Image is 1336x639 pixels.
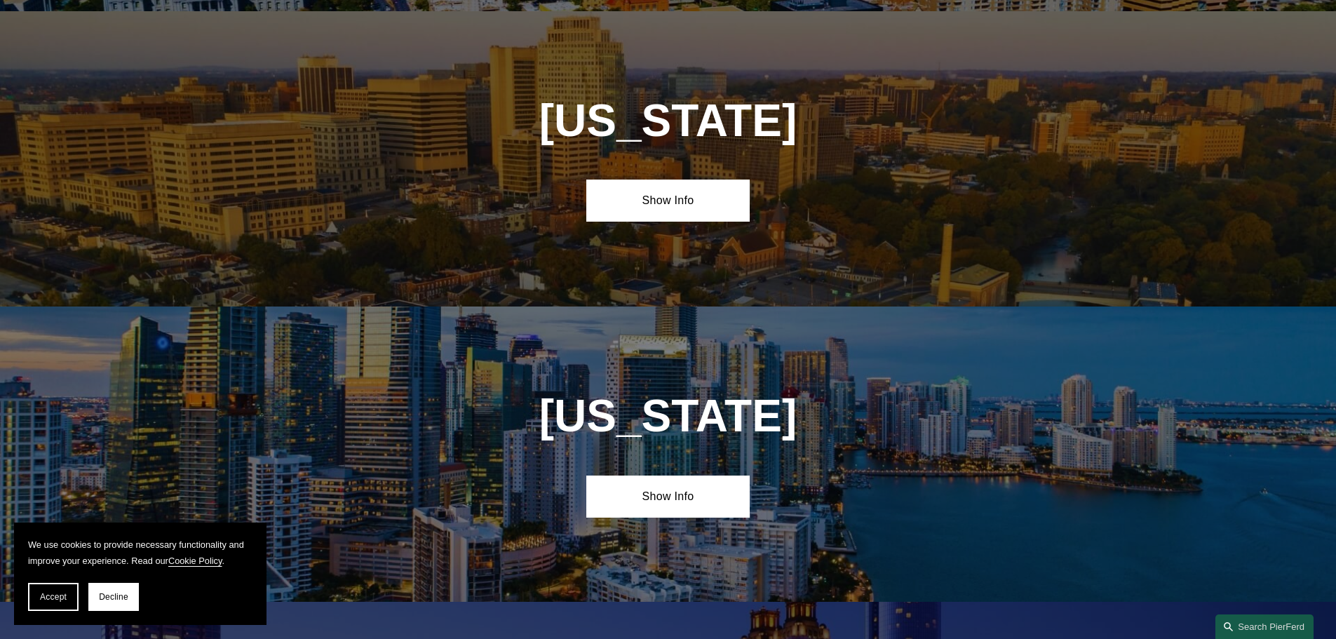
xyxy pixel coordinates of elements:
button: Decline [88,583,139,611]
a: Show Info [586,476,750,518]
a: Cookie Policy [168,556,222,566]
p: We use cookies to provide necessary functionality and improve your experience. Read our . [28,537,252,569]
a: Search this site [1215,614,1314,639]
h1: [US_STATE] [504,391,832,442]
a: Show Info [586,180,750,222]
h1: [US_STATE] [464,95,872,147]
section: Cookie banner [14,523,266,625]
button: Accept [28,583,79,611]
span: Decline [99,592,128,602]
span: Accept [40,592,67,602]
